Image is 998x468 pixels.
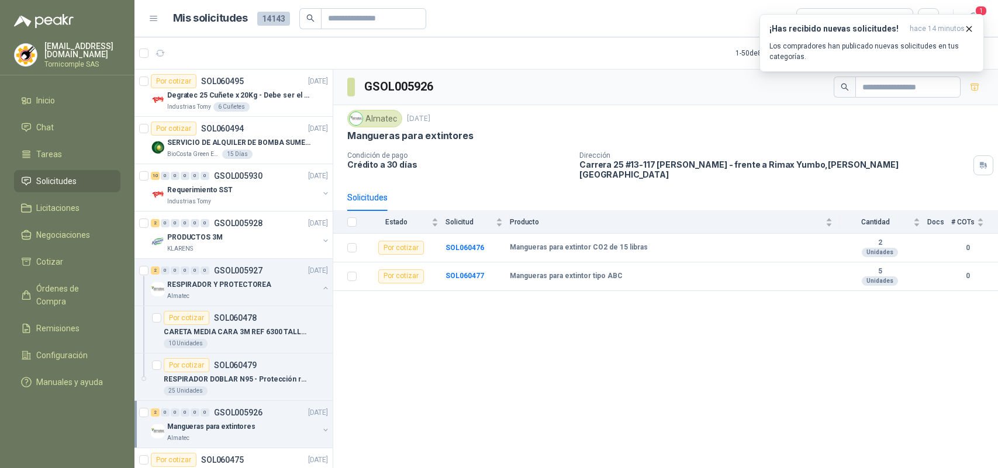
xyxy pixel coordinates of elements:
[181,172,189,180] div: 0
[14,14,74,28] img: Logo peakr
[840,211,927,234] th: Cantidad
[201,456,244,464] p: SOL060475
[862,276,898,286] div: Unidades
[308,265,328,276] p: [DATE]
[446,244,484,252] b: SOL060476
[181,219,189,227] div: 0
[181,408,189,417] div: 0
[151,266,160,275] div: 2
[167,232,223,243] p: PRODUCTOS 3M
[347,160,570,169] p: Crédito a 30 días
[308,455,328,466] p: [DATE]
[201,266,209,275] div: 0
[36,282,109,308] span: Órdenes de Compra
[15,44,37,66] img: Company Logo
[214,408,263,417] p: GSOL005926
[378,241,424,255] div: Por cotizar
[151,405,330,443] a: 2 0 0 0 0 0 GSOL005926[DATE] Company LogoMangueras para extintoresAlmatec
[134,117,333,164] a: Por cotizarSOL060494[DATE] Company LogoSERVICIO DE ALQUILER DE BOMBA SUMERGIBLE DE 1 HPBioCosta G...
[759,14,984,72] button: ¡Has recibido nuevas solicitudes!hace 14 minutos Los compradores han publicado nuevas solicitudes...
[171,172,179,180] div: 0
[510,218,823,226] span: Producto
[201,124,244,133] p: SOL060494
[164,327,309,338] p: CARETA MEDIA CARA 3M REF 6300 TALLA L
[167,197,211,206] p: Industrias Tomy
[151,74,196,88] div: Por cotizar
[201,77,244,85] p: SOL060495
[446,272,484,280] b: SOL060477
[214,361,257,369] p: SOL060479
[134,306,333,353] a: Por cotizarSOL060478CARETA MEDIA CARA 3M REF 6300 TALLA L10 Unidades
[347,191,388,204] div: Solicitudes
[36,376,103,389] span: Manuales y ayuda
[769,24,905,34] h3: ¡Has recibido nuevas solicitudes!
[167,244,193,254] p: KLARENS
[164,358,209,372] div: Por cotizar
[257,12,290,26] span: 14143
[14,143,120,165] a: Tareas
[862,248,898,257] div: Unidades
[804,12,828,25] div: Todas
[510,211,840,234] th: Producto
[151,282,165,296] img: Company Logo
[191,266,199,275] div: 0
[347,130,474,142] p: Mangueras para extintores
[14,251,120,273] a: Cotizar
[167,150,220,159] p: BioCosta Green Energy S.A.S
[14,89,120,112] a: Inicio
[36,121,54,134] span: Chat
[14,116,120,138] a: Chat
[975,5,987,16] span: 1
[510,272,623,281] b: Mangueras para extintor tipo ABC
[44,42,120,58] p: [EMAIL_ADDRESS][DOMAIN_NAME]
[213,102,250,112] div: 6 Cuñetes
[191,219,199,227] div: 0
[364,211,446,234] th: Estado
[36,322,80,335] span: Remisiones
[306,14,315,22] span: search
[378,269,424,283] div: Por cotizar
[14,317,120,339] a: Remisiones
[364,78,435,96] h3: GSOL005926
[44,61,120,68] p: Tornicomple SAS
[14,278,120,313] a: Órdenes de Compra
[164,386,208,396] div: 25 Unidades
[308,76,328,87] p: [DATE]
[151,93,165,107] img: Company Logo
[134,70,333,117] a: Por cotizarSOL060495[DATE] Company LogoDegratec 25 Cuñete x 20Kg - Debe ser el de Tecnas (por aho...
[201,219,209,227] div: 0
[951,271,984,282] b: 0
[579,151,969,160] p: Dirección
[167,421,255,432] p: Mangueras para extintores
[151,453,196,467] div: Por cotizar
[164,339,208,348] div: 10 Unidades
[14,344,120,366] a: Configuración
[308,218,328,229] p: [DATE]
[164,311,209,325] div: Por cotizar
[36,94,55,107] span: Inicio
[308,407,328,418] p: [DATE]
[167,90,313,101] p: Degratec 25 Cuñete x 20Kg - Debe ser el de Tecnas (por ahora homologado) - (Adjuntar ficha técnica)
[214,219,263,227] p: GSOL005928
[840,218,911,226] span: Cantidad
[14,371,120,393] a: Manuales y ayuda
[151,122,196,136] div: Por cotizar
[214,314,257,322] p: SOL060478
[151,408,160,417] div: 2
[191,172,199,180] div: 0
[151,169,330,206] a: 10 0 0 0 0 0 GSOL005930[DATE] Company LogoRequerimiento SSTIndustrias Tomy
[151,235,165,249] img: Company Logo
[191,408,199,417] div: 0
[173,10,248,27] h1: Mis solicitudes
[308,171,328,182] p: [DATE]
[840,238,920,248] b: 2
[151,264,330,301] a: 2 0 0 0 0 0 GSOL005927[DATE] Company LogoRESPIRADOR Y PROTECTOREAAlmatec
[151,216,330,254] a: 2 0 0 0 0 0 GSOL005928[DATE] Company LogoPRODUCTOS 3MKLARENS
[14,170,120,192] a: Solicitudes
[36,148,62,161] span: Tareas
[201,408,209,417] div: 0
[171,266,179,275] div: 0
[927,211,951,234] th: Docs
[214,266,263,275] p: GSOL005927
[214,172,263,180] p: GSOL005930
